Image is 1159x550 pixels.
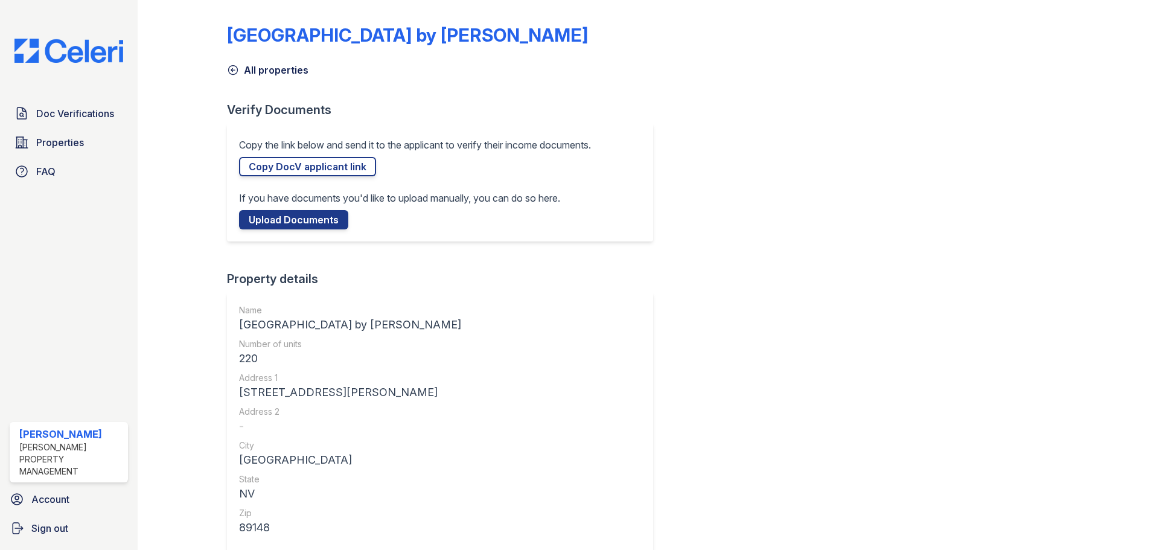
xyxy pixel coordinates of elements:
div: [STREET_ADDRESS][PERSON_NAME] [239,384,461,401]
div: NV [239,485,461,502]
div: Zip [239,507,461,519]
div: [PERSON_NAME] Property Management [19,441,123,478]
p: Copy the link below and send it to the applicant to verify their income documents. [239,138,591,152]
div: Verify Documents [227,101,663,118]
a: Account [5,487,133,511]
a: All properties [227,63,308,77]
div: [PERSON_NAME] [19,427,123,441]
a: Copy DocV applicant link [239,157,376,176]
a: Properties [10,130,128,155]
div: [GEOGRAPHIC_DATA] by [PERSON_NAME] [227,24,588,46]
iframe: chat widget [1108,502,1147,538]
p: If you have documents you'd like to upload manually, you can do so here. [239,191,560,205]
div: - [239,418,461,435]
span: Doc Verifications [36,106,114,121]
a: FAQ [10,159,128,184]
div: 220 [239,350,461,367]
div: City [239,440,461,452]
img: CE_Logo_Blue-a8612792a0a2168367f1c8372b55b34899dd931a85d93a1a3d3e32e68fde9ad4.png [5,39,133,63]
div: Number of units [239,338,461,350]
div: State [239,473,461,485]
div: Address 1 [239,372,461,384]
span: Sign out [31,521,68,536]
div: 89148 [239,519,461,536]
div: Name [239,304,461,316]
div: [GEOGRAPHIC_DATA] [239,452,461,468]
span: FAQ [36,164,56,179]
div: Address 2 [239,406,461,418]
a: Doc Verifications [10,101,128,126]
span: Account [31,492,69,507]
div: [GEOGRAPHIC_DATA] by [PERSON_NAME] [239,316,461,333]
div: Property details [227,270,663,287]
span: Properties [36,135,84,150]
a: Sign out [5,516,133,540]
a: Upload Documents [239,210,348,229]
